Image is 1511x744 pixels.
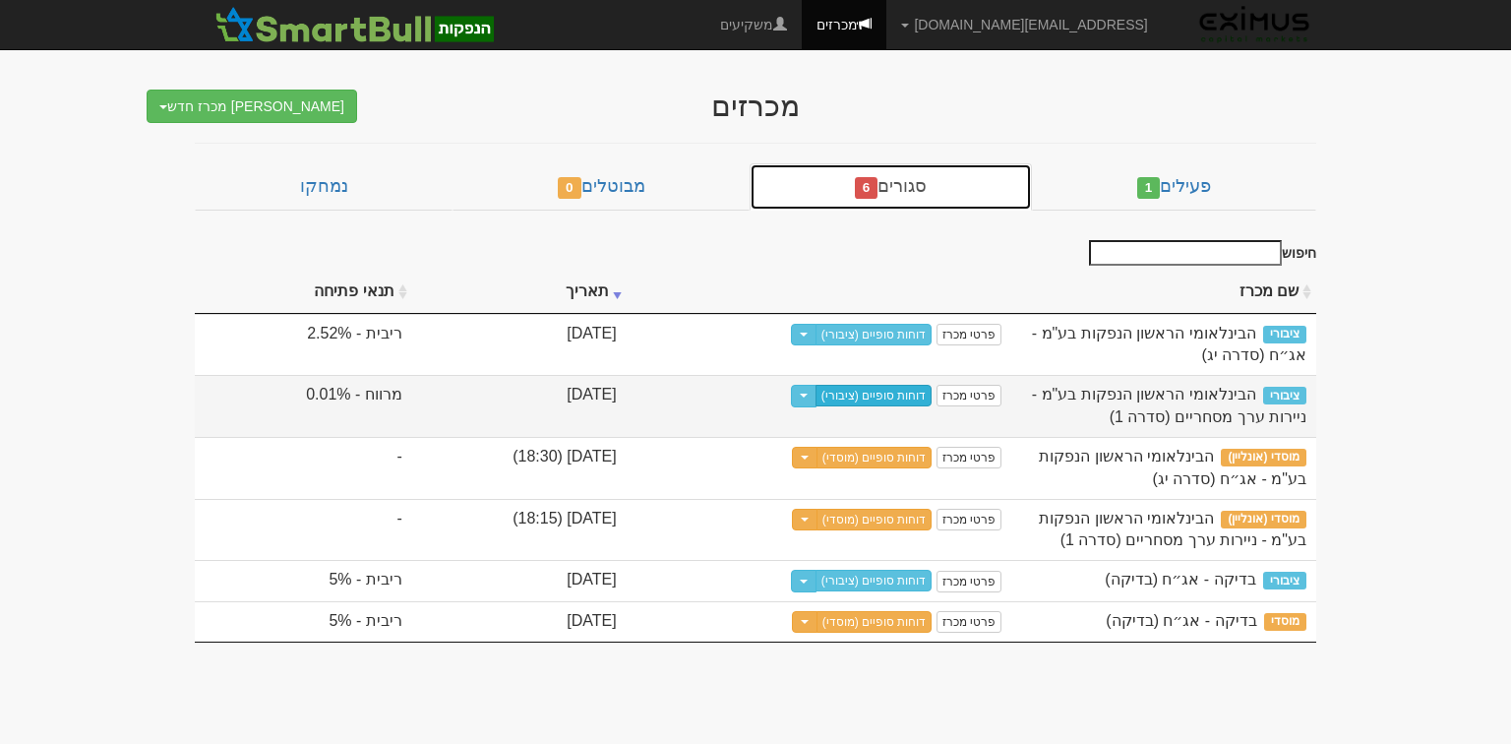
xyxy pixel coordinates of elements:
span: הבינלאומי הראשון הנפקות בע"מ - אג״ח (סדרה יג) [1032,325,1306,364]
button: [PERSON_NAME] מכרז חדש [147,90,357,123]
span: מוסדי (אונליין) [1221,511,1306,528]
a: פרטי מכרז [937,447,1001,468]
span: הבינלאומי הראשון הנפקות בע"מ - ניירות ערך מסחריים (סדרה 1) [1039,510,1306,549]
td: - [195,437,412,499]
span: הבינלאומי הראשון הנפקות בע"מ - ניירות ערך מסחריים (סדרה 1) [1032,386,1306,425]
span: 0 [558,177,581,199]
td: [DATE] [412,601,627,643]
td: ריבית - 5% [195,560,412,601]
a: דוחות סופיים (מוסדי) [816,447,933,468]
td: [DATE] (18:30) [412,437,627,499]
td: [DATE] [412,560,627,601]
div: מכרזים [372,90,1139,122]
td: מרווח - 0.01% [195,375,412,437]
td: [DATE] (18:15) [412,499,627,561]
span: מוסדי [1264,613,1306,631]
th: שם מכרז : activate to sort column ascending [1011,271,1316,314]
a: מבוטלים [453,163,750,211]
a: פרטי מכרז [937,571,1001,592]
span: בדיקה - אג״ח (בדיקה) [1105,571,1255,588]
a: פרטי מכרז [937,324,1001,345]
span: ציבורי [1263,326,1306,343]
a: פעילים [1032,163,1316,211]
a: פרטי מכרז [937,611,1001,633]
span: מוסדי (אונליין) [1221,449,1306,466]
a: פרטי מכרז [937,385,1001,406]
input: חיפוש [1089,240,1282,266]
td: ריבית - 2.52% [195,314,412,376]
th: תנאי פתיחה : activate to sort column ascending [195,271,412,314]
label: חיפוש [1082,240,1316,266]
td: ריבית - 5% [195,601,412,643]
td: [DATE] [412,375,627,437]
span: ציבורי [1263,572,1306,589]
a: נמחקו [195,163,453,211]
span: 6 [855,177,878,199]
span: הבינלאומי הראשון הנפקות בע"מ - אג״ח (סדרה יג) [1039,448,1306,487]
a: דוחות סופיים (ציבורי) [816,324,933,345]
a: סגורים [750,163,1032,211]
img: SmartBull Logo [210,5,499,44]
a: דוחות סופיים (ציבורי) [816,385,933,406]
a: דוחות סופיים (ציבורי) [816,570,933,591]
a: דוחות סופיים (מוסדי) [816,509,933,530]
span: בדיקה - אג״ח (בדיקה) [1106,612,1256,629]
a: פרטי מכרז [937,509,1001,530]
td: [DATE] [412,314,627,376]
a: דוחות סופיים (מוסדי) [816,611,933,633]
th: תאריך : activate to sort column ascending [412,271,627,314]
span: 1 [1137,177,1161,199]
span: ציבורי [1263,387,1306,404]
td: - [195,499,412,561]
